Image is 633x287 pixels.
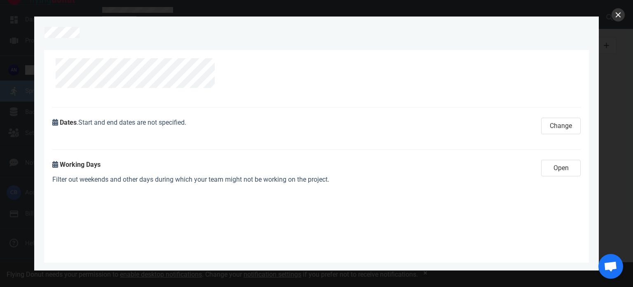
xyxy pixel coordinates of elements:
[78,119,186,126] span: Start and end dates are not specified.
[612,8,625,21] button: close
[541,118,581,134] button: Change
[60,161,101,168] strong: Working Days
[52,175,531,185] div: Filter out weekends and other days during which your team might not be working on the project.
[598,254,623,279] div: Open chat
[47,113,536,139] div: .
[541,160,581,176] button: Open
[60,119,77,126] strong: Dates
